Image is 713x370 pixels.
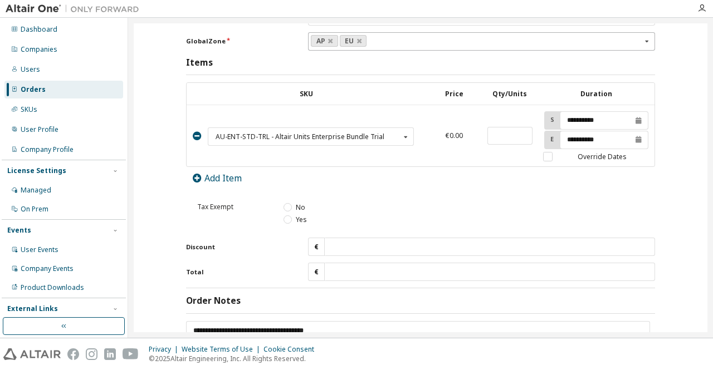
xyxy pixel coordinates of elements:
[7,166,66,175] div: License Settings
[197,202,233,211] span: Tax Exempt
[67,348,79,360] img: facebook.svg
[21,205,48,214] div: On Prem
[186,295,241,307] h3: Order Notes
[263,345,321,354] div: Cookie Consent
[325,238,655,256] input: Discount
[325,263,655,281] input: Total
[86,348,97,360] img: instagram.svg
[21,283,84,292] div: Product Downloads
[21,245,58,254] div: User Events
[543,152,649,161] label: Override Dates
[21,264,74,273] div: Company Events
[21,105,37,114] div: SKUs
[3,348,61,360] img: altair_logo.svg
[538,83,655,105] th: Duration
[6,3,145,14] img: Altair One
[284,203,305,212] label: No
[308,32,655,51] div: GlobalZone
[186,243,289,251] label: Discount
[21,45,57,54] div: Companies
[284,215,307,224] label: Yes
[7,304,58,313] div: External Links
[545,135,557,144] label: E
[340,35,367,47] a: EU
[7,226,31,235] div: Events
[149,345,182,354] div: Privacy
[426,83,482,105] th: Price
[21,65,40,74] div: Users
[182,345,263,354] div: Website Terms of Use
[311,35,338,47] a: AP
[186,57,213,68] h3: Items
[21,25,57,34] div: Dashboard
[426,105,482,167] td: €0.00
[21,186,51,195] div: Managed
[545,115,557,124] label: S
[192,172,242,184] a: Add Item
[482,83,538,105] th: Qty/Units
[21,125,58,134] div: User Profile
[216,134,400,140] div: AU-ENT-STD-TRL - Altair Units Enterprise Bundle Trial
[21,145,74,154] div: Company Profile
[21,85,46,94] div: Orders
[186,37,289,46] label: GlobalZone
[149,354,321,363] p: © 2025 Altair Engineering, Inc. All Rights Reserved.
[186,268,289,277] label: Total
[123,348,139,360] img: youtube.svg
[187,83,426,105] th: SKU
[308,263,325,281] div: €
[104,348,116,360] img: linkedin.svg
[308,238,325,256] div: €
